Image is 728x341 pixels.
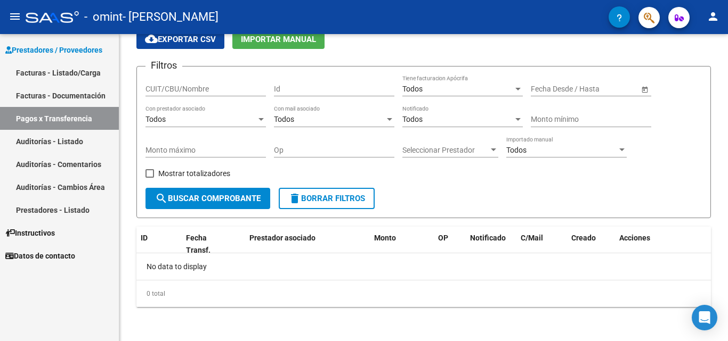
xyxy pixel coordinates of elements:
span: Acciones [619,234,650,242]
button: Exportar CSV [136,29,224,49]
input: End date [573,85,625,94]
datatable-header-cell: Fecha Transf. [182,227,230,262]
button: Open calendar [639,84,650,95]
h3: Filtros [145,58,182,73]
span: Todos [274,115,294,123]
mat-icon: menu [9,10,21,23]
datatable-header-cell: Acciones [615,227,711,262]
span: OP [438,234,448,242]
span: Borrar Filtros [288,194,365,203]
datatable-header-cell: Monto [370,227,434,262]
button: Importar Manual [232,29,325,49]
span: Fecha Transf. [186,234,211,254]
mat-icon: search [155,192,168,205]
datatable-header-cell: Prestador asociado [245,227,370,262]
span: - [PERSON_NAME] [123,5,219,29]
datatable-header-cell: Creado [567,227,615,262]
datatable-header-cell: OP [434,227,466,262]
span: Instructivos [5,227,55,239]
span: Seleccionar Prestador [402,146,489,155]
span: Creado [571,234,596,242]
span: Todos [145,115,166,123]
button: Borrar Filtros [279,188,375,209]
div: Open Intercom Messenger [692,305,717,330]
span: Notificado [470,234,506,242]
span: Todos [402,85,423,93]
span: Monto [374,234,396,242]
button: Buscar Comprobante [145,188,270,209]
span: Buscar Comprobante [155,194,261,203]
span: - omint [84,5,123,29]
mat-icon: person [707,10,719,23]
span: Todos [402,115,423,123]
span: Todos [506,146,527,154]
datatable-header-cell: C/Mail [516,227,567,262]
span: ID [141,234,148,242]
mat-icon: delete [288,192,301,205]
div: 0 total [136,280,711,307]
input: Start date [531,85,564,94]
datatable-header-cell: ID [136,227,182,262]
div: No data to display [136,253,711,280]
span: Prestadores / Proveedores [5,44,102,56]
span: C/Mail [521,234,543,242]
span: Importar Manual [241,35,316,44]
span: Mostrar totalizadores [158,167,230,180]
span: Datos de contacto [5,250,75,262]
mat-icon: cloud_download [145,32,158,45]
span: Prestador asociado [249,234,316,242]
span: Exportar CSV [145,35,216,44]
datatable-header-cell: Notificado [466,227,516,262]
